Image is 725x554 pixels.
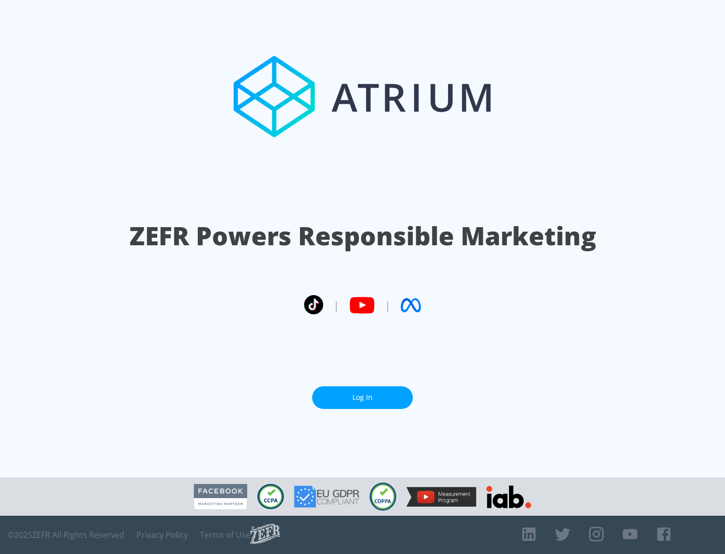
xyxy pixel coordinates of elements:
h1: ZEFR Powers Responsible Marketing [129,219,596,253]
a: Log In [312,386,413,409]
span: | [385,298,391,313]
img: CCPA Compliant [257,484,284,509]
span: © 2025 ZEFR All Rights Reserved [8,530,124,540]
img: YouTube Measurement Program [406,487,476,507]
img: COPPA Compliant [370,482,396,511]
span: | [333,298,339,313]
img: IAB [486,486,531,508]
img: GDPR Compliant [294,486,359,508]
a: Privacy Policy [136,530,188,540]
img: Facebook Marketing Partner [194,484,247,510]
a: Terms of Use [200,530,250,540]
